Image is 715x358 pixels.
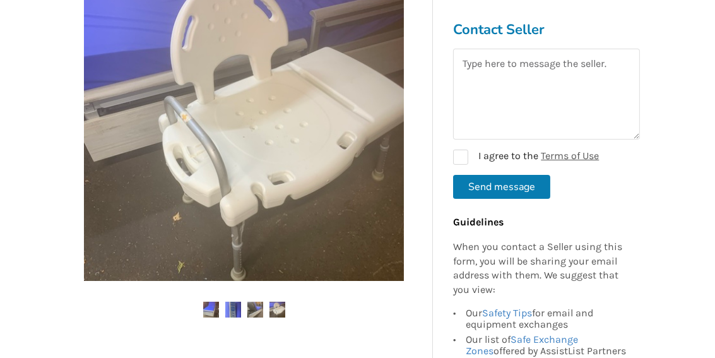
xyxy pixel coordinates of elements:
img: remote twin home care hospital bed -hospital bed-bedroom equipment-surrey-assistlist-listing [225,302,241,318]
label: I agree to the [453,150,599,165]
h3: Contact Seller [453,21,640,39]
p: When you contact a Seller using this form, you will be sharing your email address with them. We s... [453,240,634,297]
a: Safe Exchange Zones [466,333,578,357]
img: remote twin home care hospital bed -hospital bed-bedroom equipment-surrey-assistlist-listing [269,302,285,318]
button: Send message [453,175,550,199]
a: Terms of Use [541,150,599,162]
b: Guidelines [453,216,504,228]
a: Safety Tips [482,307,532,319]
div: Our for email and equipment exchanges [466,307,634,332]
img: remote twin home care hospital bed -hospital bed-bedroom equipment-surrey-assistlist-listing [247,302,263,318]
img: remote twin home care hospital bed -hospital bed-bedroom equipment-surrey-assistlist-listing [203,302,219,318]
